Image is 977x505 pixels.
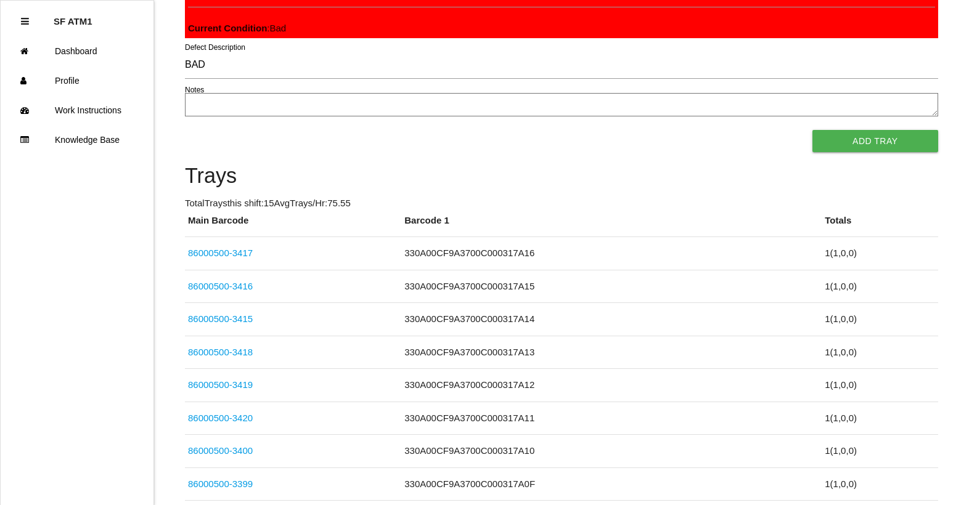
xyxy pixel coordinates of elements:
a: 86000500-3415 [188,313,253,324]
td: 1 ( 1 , 0 , 0 ) [822,467,938,501]
a: 86000500-3399 [188,479,253,489]
td: 330A00CF9A3700C000317A11 [401,402,822,435]
b: Current Condition [188,23,267,33]
a: 86000500-3418 [188,347,253,357]
th: Barcode 1 [401,214,822,237]
td: 330A00CF9A3700C000317A16 [401,237,822,270]
p: Total Trays this shift: 15 Avg Trays /Hr: 75.55 [185,196,938,211]
th: Main Barcode [185,214,401,237]
div: Close [21,7,29,36]
a: 86000500-3417 [188,248,253,258]
a: 86000500-3400 [188,445,253,456]
td: 1 ( 1 , 0 , 0 ) [822,402,938,435]
td: 1 ( 1 , 0 , 0 ) [822,237,938,270]
a: Work Instructions [1,95,153,125]
label: Notes [185,84,204,95]
td: 1 ( 1 , 0 , 0 ) [822,270,938,303]
td: 1 ( 1 , 0 , 0 ) [822,336,938,369]
td: 330A00CF9A3700C000317A12 [401,369,822,402]
a: Knowledge Base [1,125,153,155]
td: 1 ( 1 , 0 , 0 ) [822,303,938,336]
a: 86000500-3420 [188,413,253,423]
label: Defect Description [185,42,245,53]
td: 330A00CF9A3700C000317A15 [401,270,822,303]
a: Dashboard [1,36,153,66]
td: 330A00CF9A3700C000317A13 [401,336,822,369]
p: SF ATM1 [54,7,92,26]
th: Totals [822,214,938,237]
a: 86000500-3416 [188,281,253,291]
a: Profile [1,66,153,95]
td: 330A00CF9A3700C000317A14 [401,303,822,336]
h4: Trays [185,164,938,188]
td: 1 ( 1 , 0 , 0 ) [822,435,938,468]
td: 1 ( 1 , 0 , 0 ) [822,369,938,402]
td: 330A00CF9A3700C000317A10 [401,435,822,468]
span: : Bad [188,23,286,33]
button: Add Tray [812,130,938,152]
a: 86000500-3419 [188,379,253,390]
td: 330A00CF9A3700C000317A0F [401,467,822,501]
